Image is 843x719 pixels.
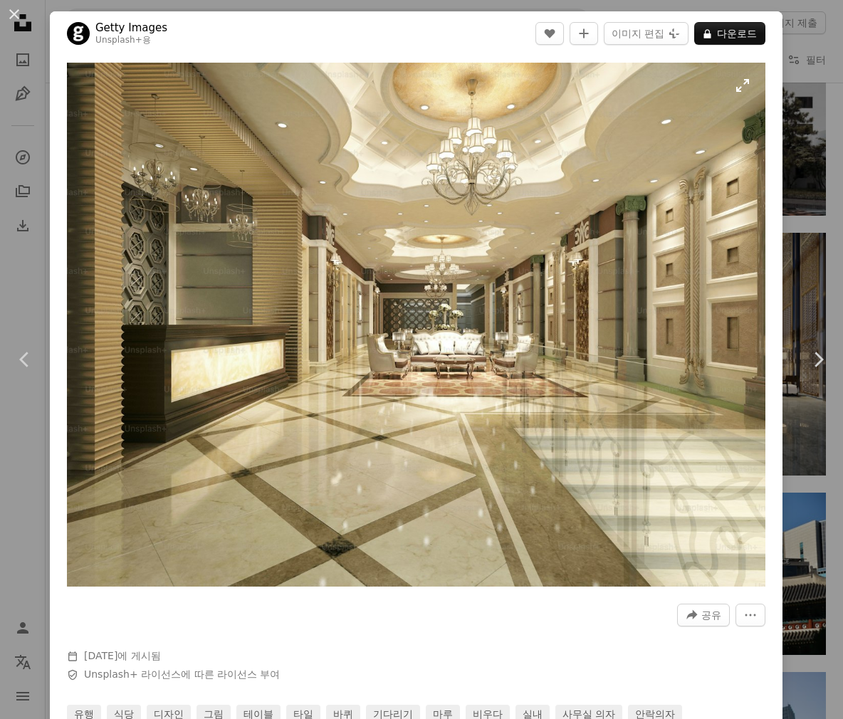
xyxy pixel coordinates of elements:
[604,22,688,45] button: 이미지 편집
[535,22,564,45] button: 좋아요
[84,668,280,682] span: 에 따른 라이선스 부여
[95,35,142,45] a: Unsplash+
[84,650,161,661] span: 에 게시됨
[694,22,765,45] button: 다운로드
[67,63,765,587] button: 이 이미지 확대
[677,604,730,626] button: 이 이미지 공유
[84,668,181,680] a: Unsplash+ 라이선스
[95,21,167,35] a: Getty Images
[67,22,90,45] img: Getty Images의 프로필로 이동
[84,650,117,661] time: 2022년 9월 1일 오전 1시 14분 14초 GMT+9
[735,604,765,626] button: 더 많은 작업
[570,22,598,45] button: 컬렉션에 추가
[793,291,843,428] a: 다음
[95,35,167,46] div: 용
[67,63,765,587] img: 고급 호텔 리셉션 홀의 3d 렌더링
[701,604,721,626] span: 공유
